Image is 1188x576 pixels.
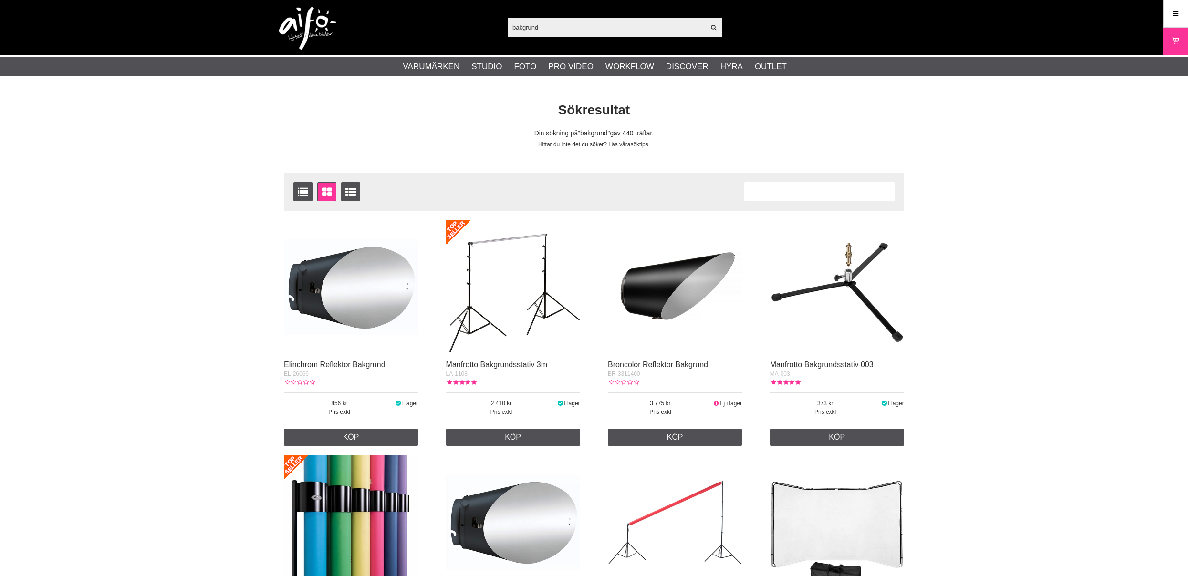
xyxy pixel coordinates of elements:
[446,220,580,354] img: Manfrotto Bakgrundsstativ 3m
[888,400,904,407] span: I lager
[341,182,360,201] a: Utökad listvisning
[279,7,336,50] img: logo.png
[534,130,654,137] span: Din sökning på gav 440 träffar.
[720,61,743,73] a: Hyra
[755,61,787,73] a: Outlet
[608,360,708,369] a: Broncolor Reflektor Bakgrund
[608,220,742,354] img: Broncolor Reflektor Bakgrund
[605,61,654,73] a: Workflow
[293,182,313,201] a: Listvisning
[630,141,648,148] a: söktips
[446,378,477,387] div: Kundbetyg: 5.00
[648,141,650,148] span: .
[538,141,630,148] span: Hittar du inte det du söker? Läs våra
[608,429,742,446] a: Köp
[395,400,402,407] i: I lager
[284,378,314,387] div: Kundbetyg: 0
[446,399,557,408] span: 2 410
[277,101,911,120] h1: Sökresultat
[608,378,638,387] div: Kundbetyg: 0
[548,61,593,73] a: Pro Video
[402,400,418,407] span: I lager
[446,429,580,446] a: Köp
[284,429,418,446] a: Köp
[719,400,742,407] span: Ej i lager
[608,399,713,408] span: 3 775
[284,220,418,354] img: Elinchrom Reflektor Bakgrund
[446,408,557,416] span: Pris exkl
[514,61,536,73] a: Foto
[508,20,705,34] input: Sök produkter ...
[284,408,395,416] span: Pris exkl
[770,378,801,387] div: Kundbetyg: 5.00
[284,399,395,408] span: 856
[284,370,309,377] span: EL-26066
[284,360,386,369] a: Elinchrom Reflektor Bakgrund
[578,130,610,137] span: bakgrund
[317,182,336,201] a: Fönstervisning
[608,370,640,377] span: BR-3311400
[713,400,720,407] i: Ej i lager
[446,360,548,369] a: Manfrotto Bakgrundsstativ 3m
[403,61,460,73] a: Varumärken
[608,408,713,416] span: Pris exkl
[881,400,888,407] i: I lager
[770,399,881,408] span: 373
[770,370,790,377] span: MA-003
[770,429,904,446] a: Köp
[770,220,904,354] img: Manfrotto Bakgrundsstativ 003
[770,408,881,416] span: Pris exkl
[770,360,874,369] a: Manfrotto Bakgrundsstativ 003
[446,370,468,377] span: LA-1108
[556,400,564,407] i: I lager
[666,61,709,73] a: Discover
[471,61,502,73] a: Studio
[564,400,580,407] span: I lager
